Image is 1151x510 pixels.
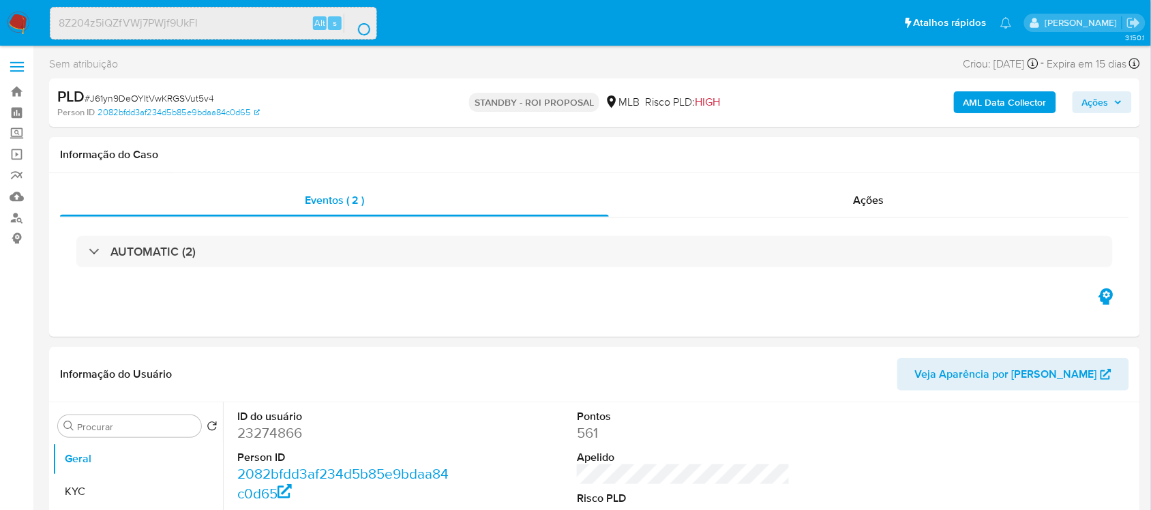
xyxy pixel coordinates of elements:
[237,450,450,465] dt: Person ID
[333,16,337,29] span: s
[577,450,790,465] dt: Apelido
[50,14,376,32] input: Pesquise usuários ou casos...
[1082,91,1109,113] span: Ações
[915,358,1097,391] span: Veja Aparência por [PERSON_NAME]
[605,95,640,110] div: MLB
[1047,57,1127,72] span: Expira em 15 dias
[577,491,790,506] dt: Risco PLD
[577,423,790,442] dd: 561
[1000,17,1012,29] a: Notificações
[1045,16,1122,29] p: sara.carvalhaes@mercadopago.com.br
[63,421,74,432] button: Procurar
[207,421,218,436] button: Retornar ao pedido padrão
[98,106,260,119] a: 2082bfdd3af234d5b85e9bdaa84c0d65
[57,106,95,119] b: Person ID
[963,55,1038,73] div: Criou: [DATE]
[963,91,1047,113] b: AML Data Collector
[645,95,720,110] span: Risco PLD:
[110,244,196,259] h3: AUTOMATIC (2)
[60,367,172,381] h1: Informação do Usuário
[237,464,449,502] a: 2082bfdd3af234d5b85e9bdaa84c0d65
[49,57,118,72] span: Sem atribuição
[77,421,196,433] input: Procurar
[854,192,884,208] span: Ações
[305,192,364,208] span: Eventos ( 2 )
[897,358,1129,391] button: Veja Aparência por [PERSON_NAME]
[53,442,223,475] button: Geral
[469,93,599,112] p: STANDBY - ROI PROPOSAL
[954,91,1056,113] button: AML Data Collector
[1073,91,1132,113] button: Ações
[1126,16,1141,30] a: Sair
[76,236,1113,267] div: AUTOMATIC (2)
[914,16,987,30] span: Atalhos rápidos
[57,85,85,107] b: PLD
[344,14,372,33] button: search-icon
[237,409,450,424] dt: ID do usuário
[577,409,790,424] dt: Pontos
[237,423,450,442] dd: 23274866
[1041,55,1045,73] span: -
[60,148,1129,162] h1: Informação do Caso
[314,16,325,29] span: Alt
[695,94,720,110] span: HIGH
[85,91,214,105] span: # J61yn9DeOYItVwKRGSVut5v4
[53,475,223,508] button: KYC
